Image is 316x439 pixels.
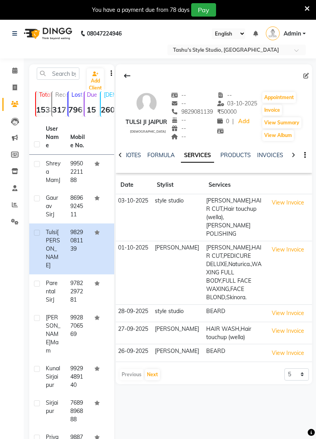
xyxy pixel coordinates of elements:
[220,152,251,159] a: PRODUCTS
[85,105,98,114] strong: 15
[171,108,213,115] span: 9829081139
[204,322,266,344] td: HAIR WASH,Hair touchup (wella)
[46,399,53,406] span: sir
[87,68,104,94] a: Add Client
[152,344,203,362] td: [PERSON_NAME]
[66,394,90,428] td: 7689896888
[68,105,82,114] strong: 796
[152,176,203,194] th: Stylist
[268,347,308,359] button: View Invoice
[204,344,266,362] td: BEARD
[204,304,266,322] td: BEARD
[66,155,90,189] td: 9950221188
[66,360,90,394] td: 9929489140
[116,176,152,194] th: Date
[262,105,282,116] button: Invoice
[46,194,58,218] span: Gaurav sir
[71,91,82,98] p: Lost
[171,125,186,132] span: --
[262,92,296,103] button: Appointment
[232,117,234,126] span: |
[152,241,203,304] td: [PERSON_NAME]
[66,120,90,155] th: Mobile No.
[268,325,308,337] button: View Invoice
[135,91,158,115] img: avatar
[116,344,152,362] td: 26-09-2025
[262,130,294,141] button: View Album
[66,223,90,274] td: 9829081139
[181,148,214,163] a: SERVICES
[39,91,50,98] p: Total
[55,91,66,98] p: Recent
[119,68,135,83] div: Back to Client
[147,152,175,159] a: FORMULA
[268,244,308,256] button: View Invoice
[86,91,98,98] p: Due
[126,118,167,126] div: Tulsi Ji jaipur
[46,280,58,303] span: Parental sir
[217,100,258,107] span: 03-10-2025
[217,118,229,125] span: 0
[191,3,216,17] button: Pay
[145,369,160,380] button: Next
[116,194,152,241] td: 03-10-2025
[52,105,66,114] strong: 317
[66,189,90,223] td: 8696924511
[46,229,60,269] span: [PERSON_NAME]
[266,26,280,40] img: Admin
[87,23,122,45] b: 08047224946
[116,322,152,344] td: 27-09-2025
[268,307,308,319] button: View Invoice
[217,92,232,99] span: --
[92,6,190,14] div: You have a payment due from 78 days
[268,197,308,209] button: View Invoice
[152,194,203,241] td: style studio
[171,92,186,99] span: --
[152,322,203,344] td: [PERSON_NAME]
[171,133,186,140] span: --
[262,117,301,128] button: View Summary
[41,120,66,155] th: User Name
[116,304,152,322] td: 28-09-2025
[101,105,115,114] strong: 260
[284,30,301,38] span: Admin
[204,241,266,304] td: [PERSON_NAME],HAIR CUT,PEDICURE DELUXE,Naturica.,WAXING FULL BODY,FULL FACE WAXING,FACE BLOND,Ski...
[66,309,90,360] td: 9928706569
[46,365,60,380] span: Kunal sir
[53,211,55,218] span: J
[46,229,57,236] span: Tulsi
[46,314,60,346] span: [PERSON_NAME]
[123,152,141,159] a: NOTES
[36,105,50,114] strong: 1538
[217,108,221,115] span: ₹
[37,68,79,80] input: Search by Name/Mobile/Email/Code
[46,339,58,354] span: mam
[116,241,152,304] td: 01-10-2025
[204,176,266,194] th: Services
[130,129,166,133] span: [DEMOGRAPHIC_DATA]
[257,152,283,159] a: INVOICES
[237,116,251,127] a: Add
[104,91,115,98] p: [DEMOGRAPHIC_DATA]
[20,23,74,45] img: logo
[53,296,55,303] span: J
[217,108,237,115] span: 50000
[66,274,90,309] td: 9782297281
[171,116,186,124] span: --
[171,100,186,107] span: --
[204,194,266,241] td: [PERSON_NAME],HAIR CUT,Hair touchup (wella),[PERSON_NAME] POLISHING
[46,160,60,184] span: Shreya mam
[58,176,60,184] span: J
[152,304,203,322] td: style studio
